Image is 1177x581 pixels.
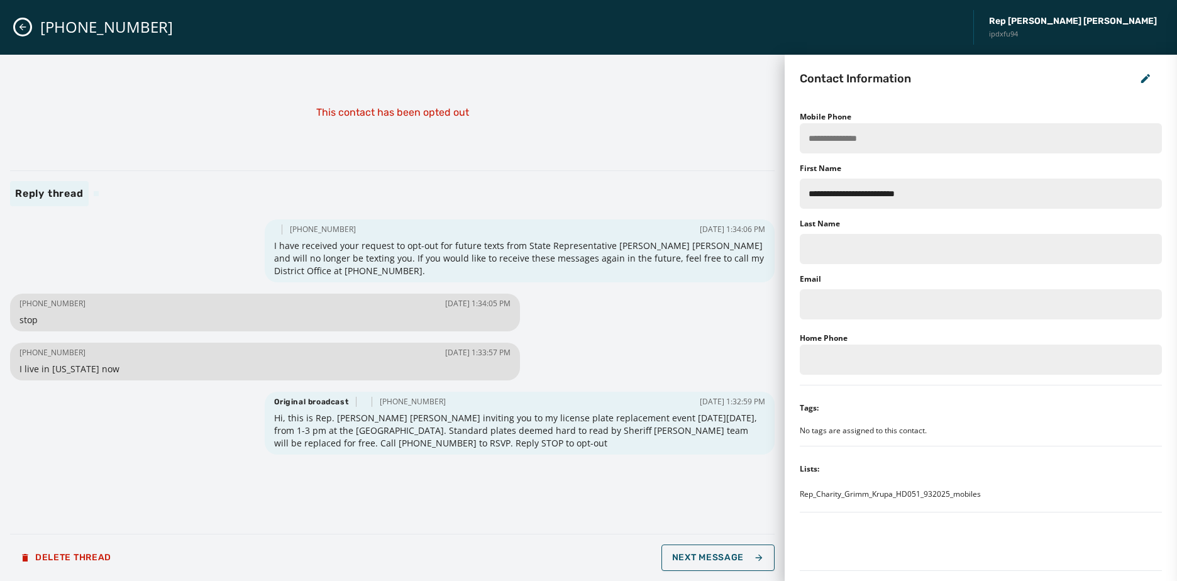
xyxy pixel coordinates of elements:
[672,553,764,563] span: Next Message
[800,333,848,343] label: Home Phone
[19,348,86,358] span: [PHONE_NUMBER]
[19,314,511,326] span: stop
[800,163,841,174] label: First Name
[800,274,821,284] label: Email
[10,545,121,570] button: Delete Thread
[19,363,511,375] span: I live in [US_STATE] now
[800,111,851,122] label: Mobile Phone
[661,545,775,571] button: Next Message
[316,105,469,120] p: This contact has been opted out
[274,412,765,450] span: Hi, this is Rep. [PERSON_NAME] [PERSON_NAME] inviting you to my license plate replacement event [...
[989,29,1157,40] span: ipdxfu94
[380,397,446,407] span: [PHONE_NUMBER]
[800,464,819,474] div: Lists:
[19,299,86,309] span: [PHONE_NUMBER]
[800,426,1162,436] div: No tags are assigned to this contact.
[10,181,89,206] span: Reply thread
[20,553,111,563] span: Delete Thread
[700,397,765,407] span: [DATE] 1:32:59 PM
[274,240,765,277] span: I have received your request to opt-out for future texts from State Representative [PERSON_NAME] ...
[989,15,1157,28] span: Rep [PERSON_NAME] [PERSON_NAME]
[700,224,765,235] span: [DATE] 1:34:06 PM
[274,397,348,407] span: Original broadcast
[290,224,356,235] span: [PHONE_NUMBER]
[800,489,981,499] span: Rep_Charity_Grimm_Krupa_HD051_932025_mobiles
[445,299,511,309] span: [DATE] 1:34:05 PM
[445,348,511,358] span: [DATE] 1:33:57 PM
[800,219,840,229] label: Last Name
[800,70,911,87] h2: Contact Information
[800,403,819,413] div: Tags:
[40,17,173,37] span: [PHONE_NUMBER]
